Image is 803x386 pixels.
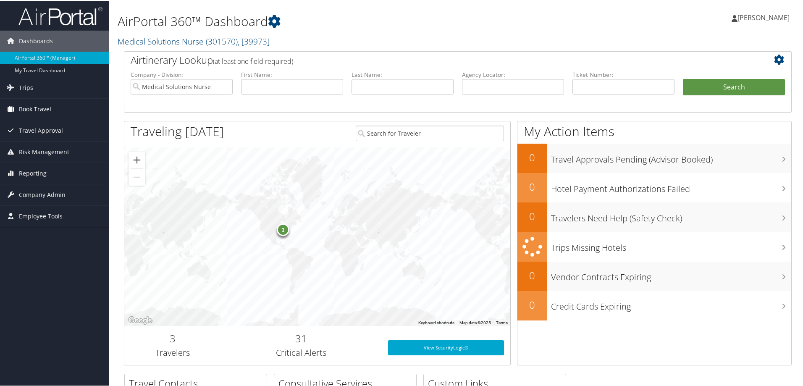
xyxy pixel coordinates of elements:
label: First Name: [241,70,343,78]
div: 3 [277,223,289,235]
span: (at least one field required) [213,56,293,65]
h2: 3 [131,331,215,345]
h2: 0 [517,208,547,223]
span: Risk Management [19,141,69,162]
h3: Credit Cards Expiring [551,296,791,312]
a: Open this area in Google Maps (opens a new window) [126,314,154,325]
h3: Travelers Need Help (Safety Check) [551,207,791,223]
h3: Travel Approvals Pending (Advisor Booked) [551,149,791,165]
h3: Trips Missing Hotels [551,237,791,253]
a: Trips Missing Hotels [517,231,791,261]
span: [PERSON_NAME] [737,12,790,21]
span: Employee Tools [19,205,63,226]
h3: Vendor Contracts Expiring [551,266,791,282]
a: 0Vendor Contracts Expiring [517,261,791,290]
h2: 31 [227,331,375,345]
label: Company - Division: [131,70,233,78]
span: , [ 39973 ] [238,35,270,46]
button: Keyboard shortcuts [418,319,454,325]
span: Travel Approval [19,119,63,140]
h1: Traveling [DATE] [131,122,224,139]
span: Book Travel [19,98,51,119]
a: Terms (opens in new tab) [496,320,508,324]
h2: 0 [517,268,547,282]
label: Ticket Number: [572,70,674,78]
span: Dashboards [19,30,53,51]
input: Search for Traveler [356,125,504,140]
img: airportal-logo.png [18,5,102,25]
h2: 0 [517,179,547,193]
span: Trips [19,76,33,97]
label: Agency Locator: [462,70,564,78]
a: View SecurityLogic® [388,339,504,354]
a: 0Hotel Payment Authorizations Failed [517,172,791,202]
h2: Airtinerary Lookup [131,52,730,66]
a: Medical Solutions Nurse [118,35,270,46]
span: Company Admin [19,184,66,205]
a: [PERSON_NAME] [732,4,798,29]
h3: Hotel Payment Authorizations Failed [551,178,791,194]
h3: Travelers [131,346,215,358]
a: 0Travelers Need Help (Safety Check) [517,202,791,231]
a: 0Travel Approvals Pending (Advisor Booked) [517,143,791,172]
button: Search [683,78,785,95]
h2: 0 [517,150,547,164]
h2: 0 [517,297,547,311]
span: Reporting [19,162,47,183]
a: 0Credit Cards Expiring [517,290,791,320]
h1: My Action Items [517,122,791,139]
h3: Critical Alerts [227,346,375,358]
span: ( 301570 ) [206,35,238,46]
button: Zoom in [129,151,145,168]
span: Map data ©2025 [459,320,491,324]
img: Google [126,314,154,325]
h1: AirPortal 360™ Dashboard [118,12,571,29]
label: Last Name: [352,70,454,78]
button: Zoom out [129,168,145,185]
